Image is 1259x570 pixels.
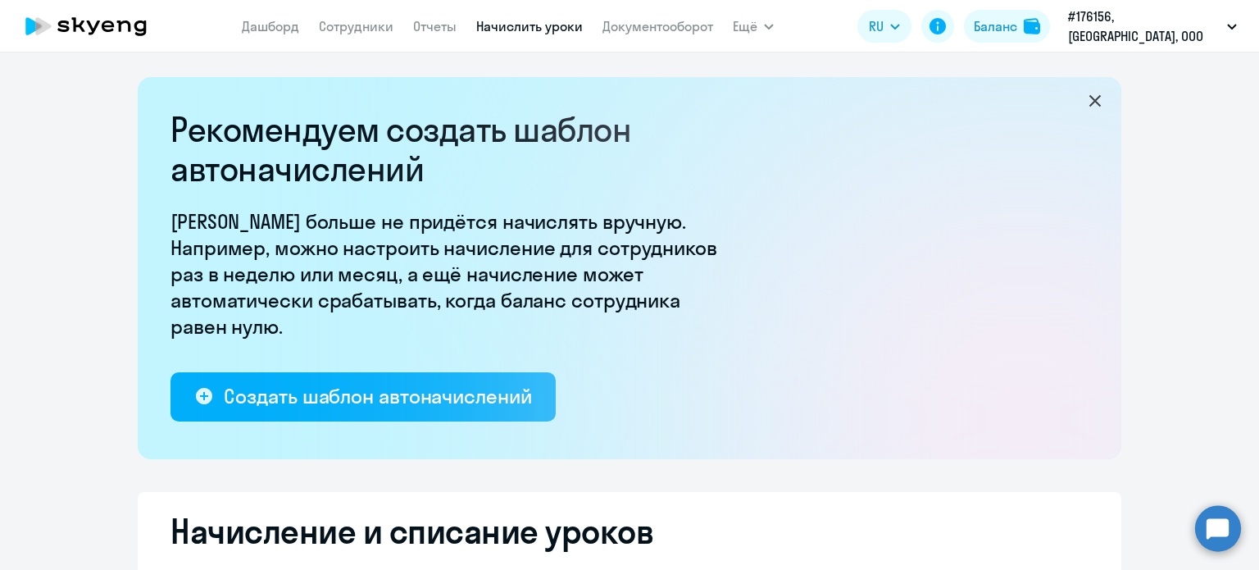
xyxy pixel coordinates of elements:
[224,383,531,409] div: Создать шаблон автоначислений
[170,372,556,422] button: Создать шаблон автоначислений
[857,10,911,43] button: RU
[1024,18,1040,34] img: balance
[1060,7,1245,46] button: #176156, [GEOGRAPHIC_DATA], ООО
[1068,7,1220,46] p: #176156, [GEOGRAPHIC_DATA], ООО
[964,10,1050,43] button: Балансbalance
[733,10,774,43] button: Ещё
[170,110,728,189] h2: Рекомендуем создать шаблон автоначислений
[974,16,1017,36] div: Баланс
[170,512,1089,551] h2: Начисление и списание уроков
[602,18,713,34] a: Документооборот
[170,208,728,340] p: [PERSON_NAME] больше не придётся начислять вручную. Например, можно настроить начисление для сотр...
[733,16,757,36] span: Ещё
[242,18,299,34] a: Дашборд
[476,18,583,34] a: Начислить уроки
[413,18,457,34] a: Отчеты
[869,16,884,36] span: RU
[319,18,393,34] a: Сотрудники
